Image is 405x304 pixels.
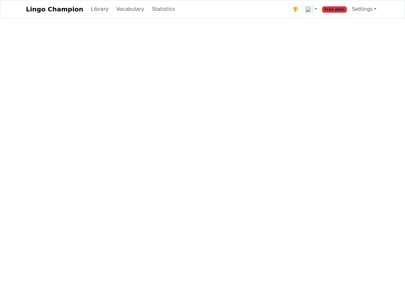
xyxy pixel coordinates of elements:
a: Statistics [149,3,178,16]
a: Vocabulary [114,3,147,16]
a: Library [88,3,111,16]
a: Settings [349,3,379,16]
a: Free plan [320,3,350,16]
span: Free plan [322,6,347,13]
a: Lingo Champion [26,3,83,16]
img: en.svg [305,6,313,13]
